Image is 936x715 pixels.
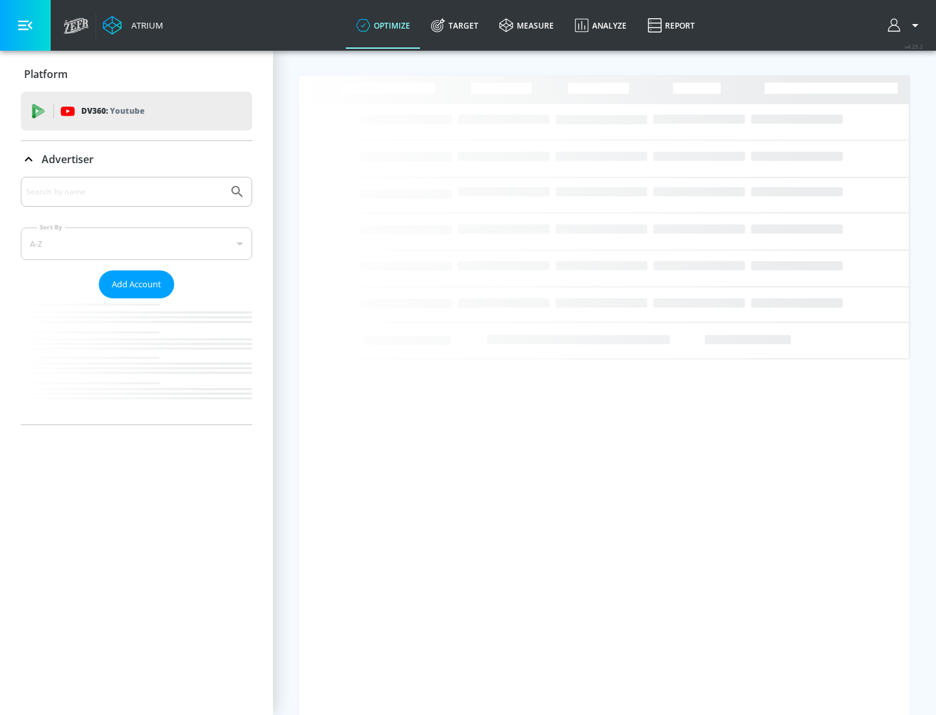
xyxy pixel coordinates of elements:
p: DV360: [81,104,144,118]
div: Atrium [126,19,163,31]
a: Atrium [103,16,163,35]
div: A-Z [21,227,252,260]
a: Report [637,2,705,49]
div: Advertiser [21,177,252,424]
a: optimize [346,2,421,49]
span: Add Account [112,277,161,292]
a: Target [421,2,489,49]
label: Sort By [37,223,65,231]
p: Youtube [110,104,144,118]
div: DV360: Youtube [21,92,252,131]
div: Advertiser [21,141,252,177]
a: measure [489,2,564,49]
button: Add Account [99,270,174,298]
p: Advertiser [42,152,94,166]
div: Platform [21,56,252,92]
p: Platform [24,67,68,81]
input: Search by name [26,183,223,200]
a: Analyze [564,2,637,49]
nav: list of Advertiser [21,298,252,424]
span: v 4.25.2 [905,43,923,50]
